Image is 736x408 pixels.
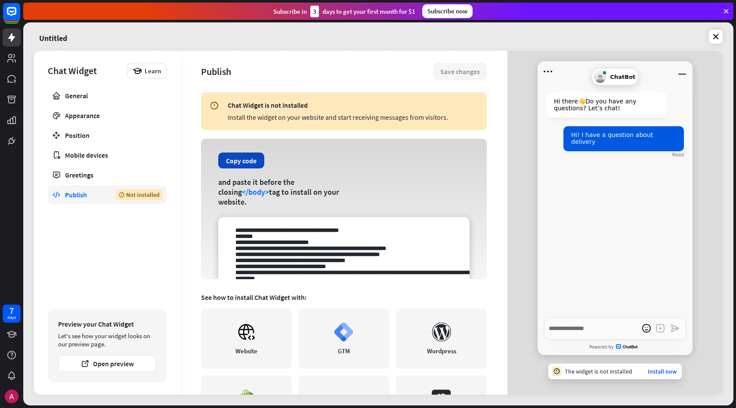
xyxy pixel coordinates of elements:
div: Chat Widget is not installed [228,101,478,109]
div: GTM [338,347,350,355]
div: Publish [201,65,433,78]
div: Website [235,347,257,355]
a: 7 days [3,305,21,323]
div: Install the widget on your website and start receiving messages from visitors. [228,113,478,121]
div: Publish [65,190,103,199]
span: Powered by [589,345,614,349]
div: days [7,315,16,321]
a: Publish Not installed [48,185,167,204]
div: ChatBot [592,68,639,85]
button: Copy code [218,153,264,168]
div: Subscribe in days to get your first month for $1 [273,6,415,17]
a: Powered byChatBot [538,341,693,353]
a: Untitled [39,28,67,46]
div: Position [65,131,149,140]
button: Minimize window [675,65,689,78]
a: Mobile devices [48,146,167,165]
a: Position [48,126,167,145]
span: Hi there 👋 Do you have any questions? Let’s chat! [554,98,636,112]
div: Appearance [65,111,149,120]
div: The widget is not installed [565,368,632,375]
a: Wordpress [396,308,487,369]
div: Read [672,152,684,158]
div: Greetings [65,171,149,179]
button: Add an attachment [653,321,667,335]
a: Greetings [48,165,167,184]
div: and paste it before the closing tag to install on your website. [218,177,345,207]
a: Appearance [48,106,167,125]
span: ChatBot [616,344,641,350]
div: General [65,91,149,100]
div: See how to install Chat Widget with: [201,293,487,302]
div: Wordpress [427,347,456,355]
button: Save changes [433,63,487,80]
div: Chat Widget [48,65,123,77]
div: Let's see how your widget looks on our preview page. [58,332,156,348]
button: Open LiveChat chat widget [7,3,33,29]
div: Preview your Chat Widget [58,320,156,328]
div: Mobile devices [65,151,149,159]
div: Not installed [116,189,162,200]
div: 7 [9,307,14,315]
a: General [48,86,167,105]
a: GTM [299,308,390,369]
span: </body> [242,187,269,197]
a: Install now [648,368,677,375]
button: Open menu [541,65,555,78]
span: Learn [145,67,161,75]
textarea: Write a message… [544,318,686,339]
div: 3 [310,6,319,17]
button: open emoji picker [640,321,653,335]
div: Subscribe now [422,4,473,18]
button: Send a message [668,321,682,335]
span: Hi! I have a question about delivery [571,131,653,145]
span: ChatBot [610,74,636,80]
button: Open preview [58,355,156,372]
a: Website [201,308,292,369]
